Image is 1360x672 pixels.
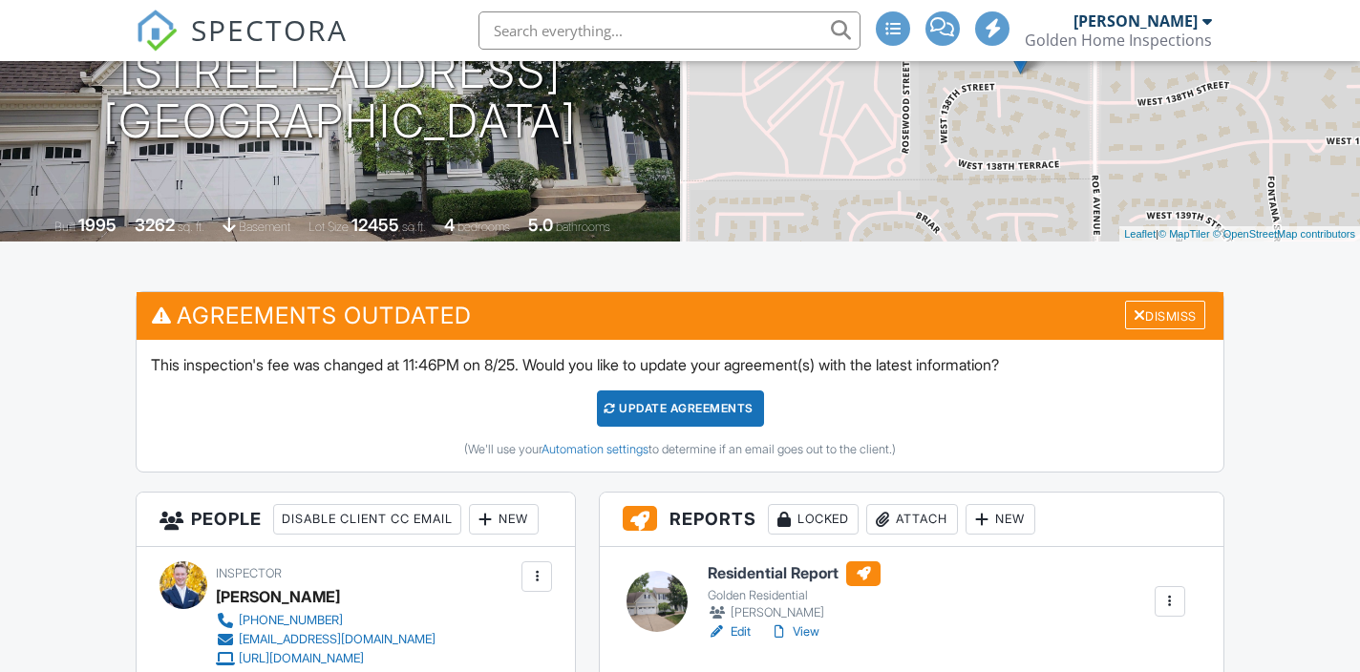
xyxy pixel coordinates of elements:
div: | [1119,226,1360,242]
span: Lot Size [308,220,349,234]
a: [PHONE_NUMBER] [216,611,436,630]
span: bedrooms [457,220,510,234]
h3: People [137,493,575,547]
span: sq.ft. [402,220,426,234]
a: [URL][DOMAIN_NAME] [216,649,436,668]
div: Dismiss [1125,301,1205,330]
div: [PERSON_NAME] [1073,11,1198,31]
a: © MapTiler [1158,228,1210,240]
div: 5.0 [528,215,553,235]
div: (We'll use your to determine if an email goes out to the client.) [151,442,1208,457]
span: Inspector [216,566,282,580]
div: This inspection's fee was changed at 11:46PM on 8/25. Would you like to update your agreement(s) ... [137,340,1222,472]
div: [PERSON_NAME] [216,582,340,611]
div: Attach [866,504,958,535]
span: basement [239,220,290,234]
a: Edit [708,622,751,641]
a: View [770,622,819,641]
h1: [STREET_ADDRESS] [GEOGRAPHIC_DATA] [103,47,577,148]
a: [EMAIL_ADDRESS][DOMAIN_NAME] [216,630,436,649]
div: New [469,504,539,535]
input: Search everything... [478,11,861,50]
div: Update Agreements [597,390,764,427]
h3: Agreements Outdated [137,292,1222,339]
div: [PHONE_NUMBER] [239,613,343,628]
a: Automation settings [542,442,648,456]
span: SPECTORA [191,10,348,50]
a: Residential Report Golden Residential [PERSON_NAME] [708,561,881,622]
div: [EMAIL_ADDRESS][DOMAIN_NAME] [239,632,436,647]
a: SPECTORA [136,26,348,66]
img: The Best Home Inspection Software - Spectora [136,10,178,52]
a: Leaflet [1124,228,1156,240]
div: New [966,504,1035,535]
h3: Reports [600,493,1223,547]
div: Golden Home Inspections [1025,31,1212,50]
div: 12455 [351,215,399,235]
span: sq. ft. [178,220,204,234]
div: Locked [768,504,859,535]
div: Golden Residential [708,588,881,603]
h6: Residential Report [708,561,881,586]
div: [URL][DOMAIN_NAME] [239,651,364,666]
div: 3262 [135,215,175,235]
div: 1995 [78,215,117,235]
span: Built [54,220,75,234]
div: 4 [444,215,455,235]
div: Disable Client CC Email [273,504,461,535]
a: © OpenStreetMap contributors [1213,228,1355,240]
span: bathrooms [556,220,610,234]
div: [PERSON_NAME] [708,603,881,622]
